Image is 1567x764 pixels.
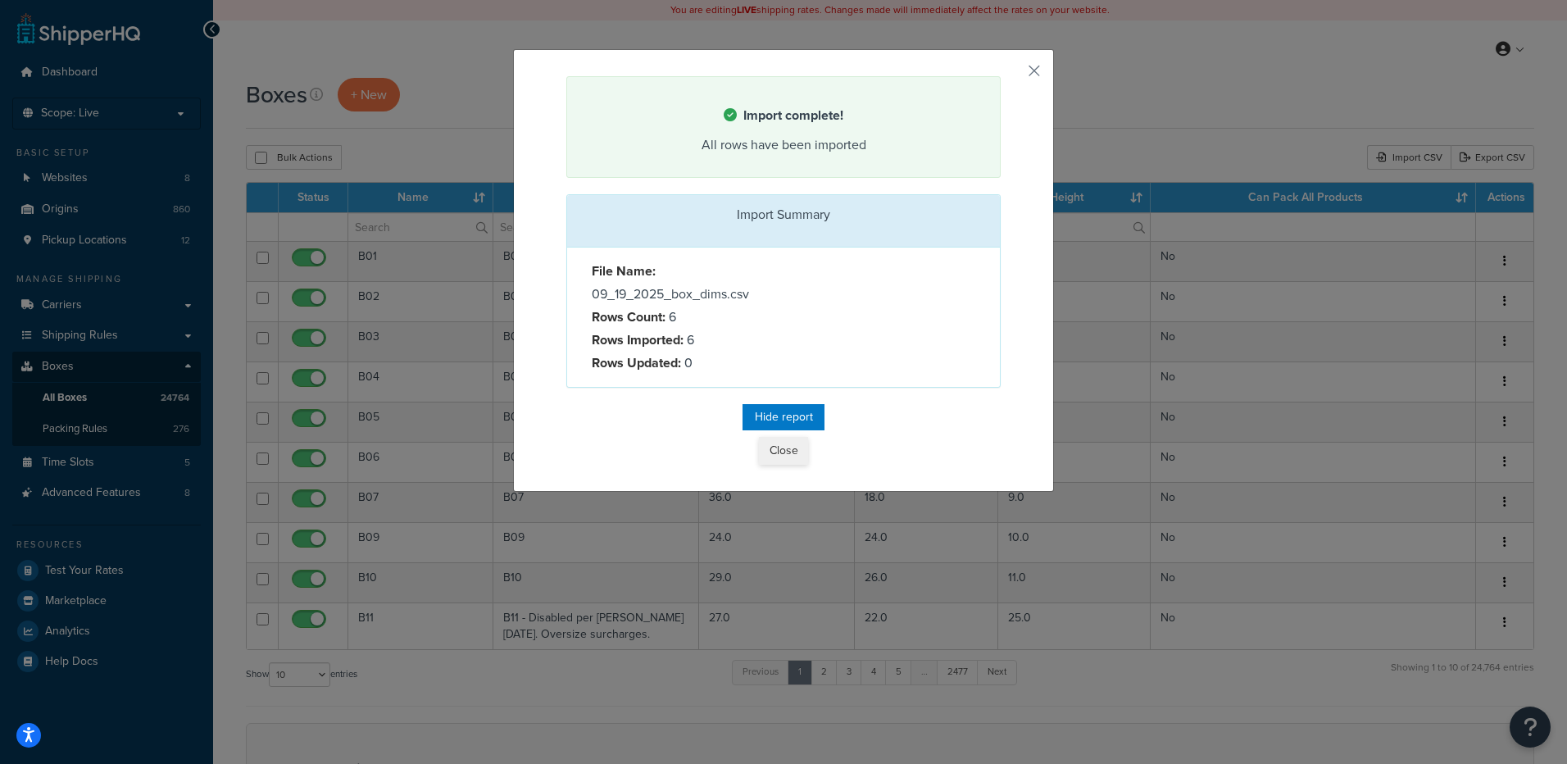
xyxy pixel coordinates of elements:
strong: File Name: [592,261,656,280]
button: Hide report [743,404,824,430]
strong: Rows Updated: [592,353,681,372]
h4: Import complete! [588,106,979,125]
div: 09_19_2025_box_dims.csv 6 6 0 [579,260,783,375]
strong: Rows Imported: [592,330,684,349]
strong: Rows Count: [592,307,665,326]
h3: Import Summary [579,207,988,222]
button: Close [759,437,808,465]
div: All rows have been imported [588,134,979,157]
